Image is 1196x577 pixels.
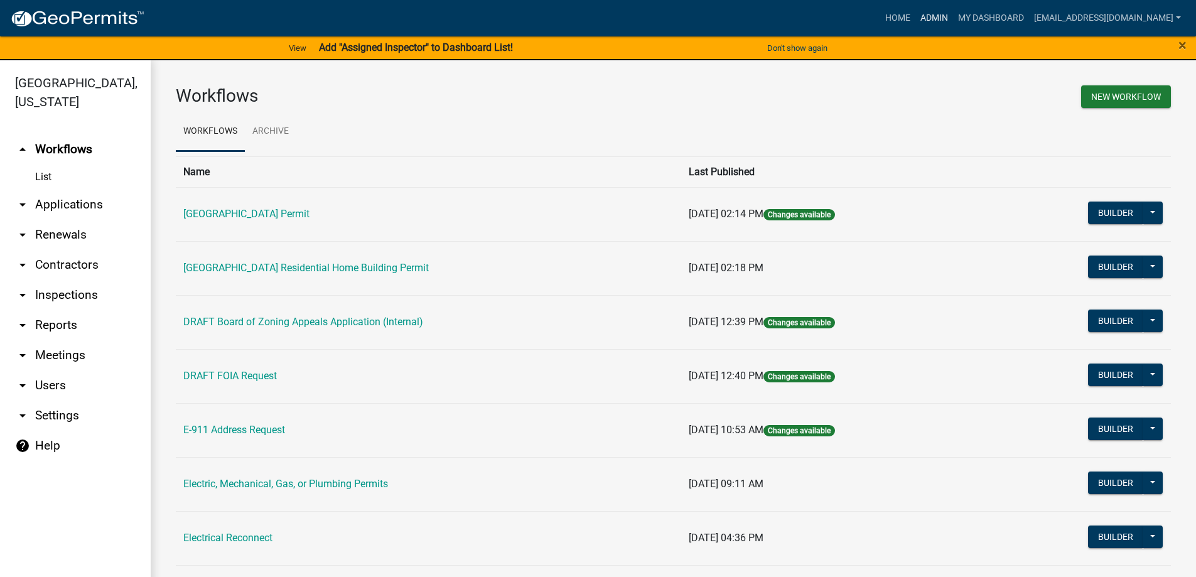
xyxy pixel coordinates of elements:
a: Workflows [176,112,245,152]
button: Builder [1088,364,1143,386]
a: [GEOGRAPHIC_DATA] Permit [183,208,310,220]
i: arrow_drop_down [15,257,30,272]
a: View [284,38,311,58]
a: DRAFT Board of Zoning Appeals Application (Internal) [183,316,423,328]
span: Changes available [763,209,835,220]
span: [DATE] 09:11 AM [689,478,763,490]
span: [DATE] 10:53 AM [689,424,763,436]
i: arrow_drop_down [15,227,30,242]
button: New Workflow [1081,85,1171,108]
button: Builder [1088,526,1143,548]
a: Archive [245,112,296,152]
span: Changes available [763,371,835,382]
span: [DATE] 02:14 PM [689,208,763,220]
i: arrow_drop_down [15,408,30,423]
span: [DATE] 12:39 PM [689,316,763,328]
a: [EMAIL_ADDRESS][DOMAIN_NAME] [1029,6,1186,30]
button: Builder [1088,472,1143,494]
h3: Workflows [176,85,664,107]
th: Last Published [681,156,994,187]
button: Builder [1088,310,1143,332]
i: arrow_drop_down [15,288,30,303]
span: × [1178,36,1187,54]
span: [DATE] 02:18 PM [689,262,763,274]
button: Builder [1088,418,1143,440]
i: arrow_drop_down [15,197,30,212]
i: arrow_drop_down [15,378,30,393]
a: [GEOGRAPHIC_DATA] Residential Home Building Permit [183,262,429,274]
a: Electrical Reconnect [183,532,272,544]
span: Changes available [763,317,835,328]
button: Close [1178,38,1187,53]
a: My Dashboard [953,6,1029,30]
button: Builder [1088,202,1143,224]
span: Changes available [763,425,835,436]
button: Builder [1088,256,1143,278]
a: Home [880,6,915,30]
span: [DATE] 12:40 PM [689,370,763,382]
a: DRAFT FOIA Request [183,370,277,382]
a: Electric, Mechanical, Gas, or Plumbing Permits [183,478,388,490]
button: Don't show again [762,38,832,58]
th: Name [176,156,681,187]
strong: Add "Assigned Inspector" to Dashboard List! [319,41,513,53]
i: arrow_drop_up [15,142,30,157]
i: arrow_drop_down [15,318,30,333]
i: help [15,438,30,453]
span: [DATE] 04:36 PM [689,532,763,544]
a: Admin [915,6,953,30]
i: arrow_drop_down [15,348,30,363]
a: E-911 Address Request [183,424,285,436]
